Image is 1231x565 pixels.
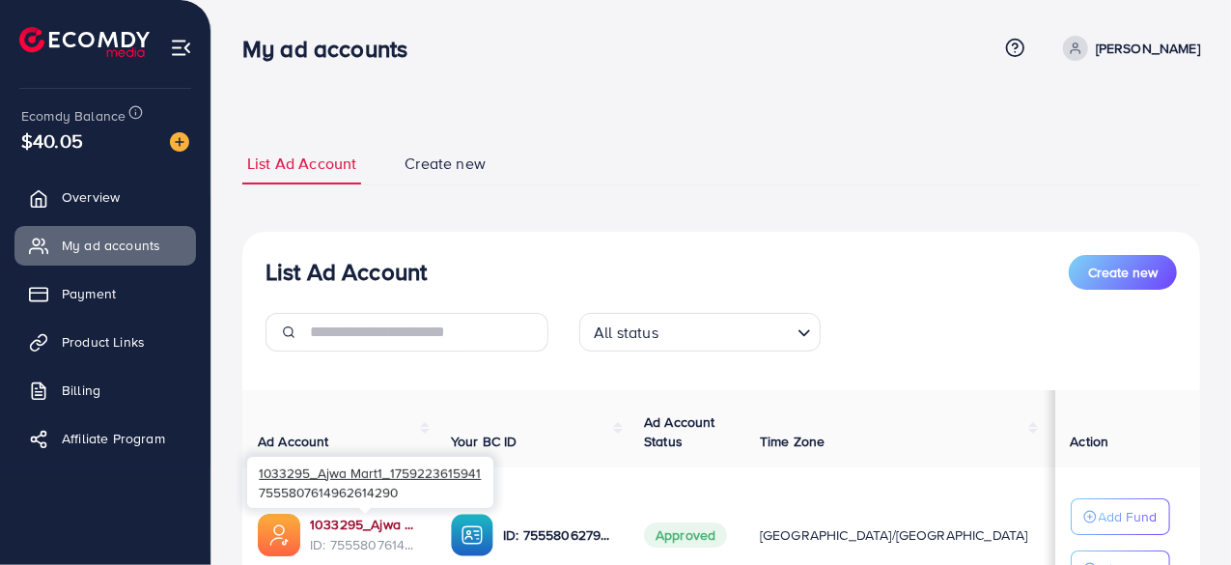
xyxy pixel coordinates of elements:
[62,429,165,448] span: Affiliate Program
[14,226,196,265] a: My ad accounts
[21,127,83,155] span: $40.05
[62,332,145,352] span: Product Links
[760,432,825,451] span: Time Zone
[14,371,196,410] a: Billing
[21,106,126,126] span: Ecomdy Balance
[247,153,356,175] span: List Ad Account
[590,319,662,347] span: All status
[14,274,196,313] a: Payment
[405,153,486,175] span: Create new
[503,523,613,547] p: ID: 7555806279568359431
[644,412,715,451] span: Ad Account Status
[62,284,116,303] span: Payment
[1088,263,1158,282] span: Create new
[19,27,150,57] img: logo
[62,187,120,207] span: Overview
[242,35,423,63] h3: My ad accounts
[1069,255,1177,290] button: Create new
[1071,432,1109,451] span: Action
[258,432,329,451] span: Ad Account
[258,514,300,556] img: ic-ads-acc.e4c84228.svg
[170,132,189,152] img: image
[664,315,790,347] input: Search for option
[451,514,493,556] img: ic-ba-acc.ded83a64.svg
[259,464,481,482] span: 1033295_Ajwa Mart1_1759223615941
[1096,37,1200,60] p: [PERSON_NAME]
[1149,478,1217,551] iframe: Chat
[579,313,821,352] div: Search for option
[1071,498,1170,535] button: Add Fund
[1055,36,1200,61] a: [PERSON_NAME]
[14,419,196,458] a: Affiliate Program
[14,323,196,361] a: Product Links
[266,258,427,286] h3: List Ad Account
[310,515,420,534] a: 1033295_Ajwa Mart1_1759223615941
[62,381,100,400] span: Billing
[1099,505,1158,528] p: Add Fund
[247,457,493,508] div: 7555807614962614290
[760,525,1028,545] span: [GEOGRAPHIC_DATA]/[GEOGRAPHIC_DATA]
[62,236,160,255] span: My ad accounts
[310,535,420,554] span: ID: 7555807614962614290
[170,37,192,59] img: menu
[451,432,518,451] span: Your BC ID
[14,178,196,216] a: Overview
[644,523,727,548] span: Approved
